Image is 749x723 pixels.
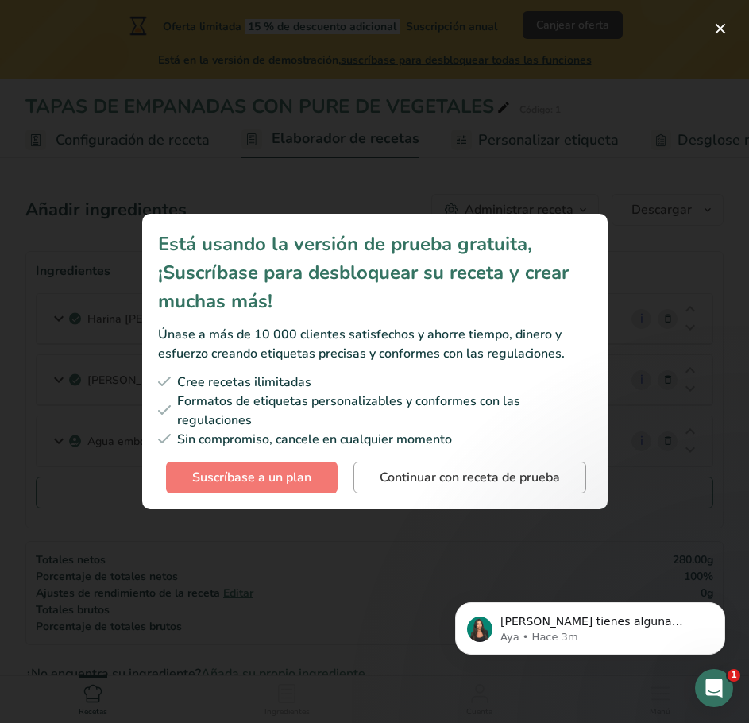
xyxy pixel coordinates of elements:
div: Formatos de etiquetas personalizables y conformes con las regulaciones [158,392,592,430]
iframe: Intercom notifications mensaje [431,569,749,680]
span: 1 [728,669,740,682]
div: Únase a más de 10 000 clientes satisfechos y ahorre tiempo, dinero y esfuerzo creando etiquetas p... [158,325,592,363]
button: Continuar con receta de prueba [353,462,586,493]
button: Suscríbase a un plan [166,462,338,493]
div: Cree recetas ilimitadas [158,373,592,392]
span: Continuar con receta de prueba [380,468,560,487]
span: Suscríbase a un plan [192,468,311,487]
div: Está usando la versión de prueba gratuita, ¡Suscríbase para desbloquear su receta y crear muchas ... [158,230,592,315]
iframe: Intercom live chat [695,669,733,707]
div: Sin compromiso, cancele en cualquier momento [158,430,592,449]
